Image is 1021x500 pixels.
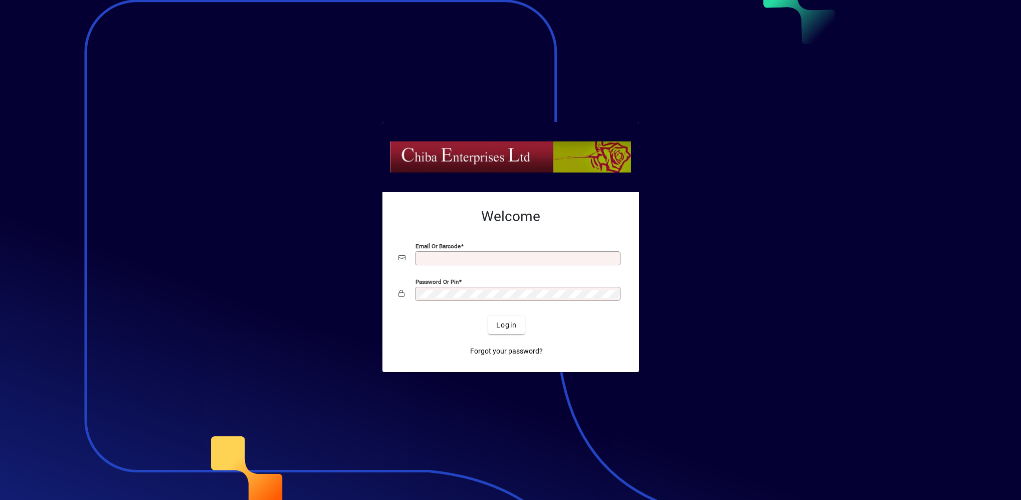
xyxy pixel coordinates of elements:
[496,320,517,330] span: Login
[466,342,547,360] a: Forgot your password?
[416,278,459,285] mat-label: Password or Pin
[398,208,623,225] h2: Welcome
[416,243,461,250] mat-label: Email or Barcode
[470,346,543,357] span: Forgot your password?
[488,316,525,334] button: Login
